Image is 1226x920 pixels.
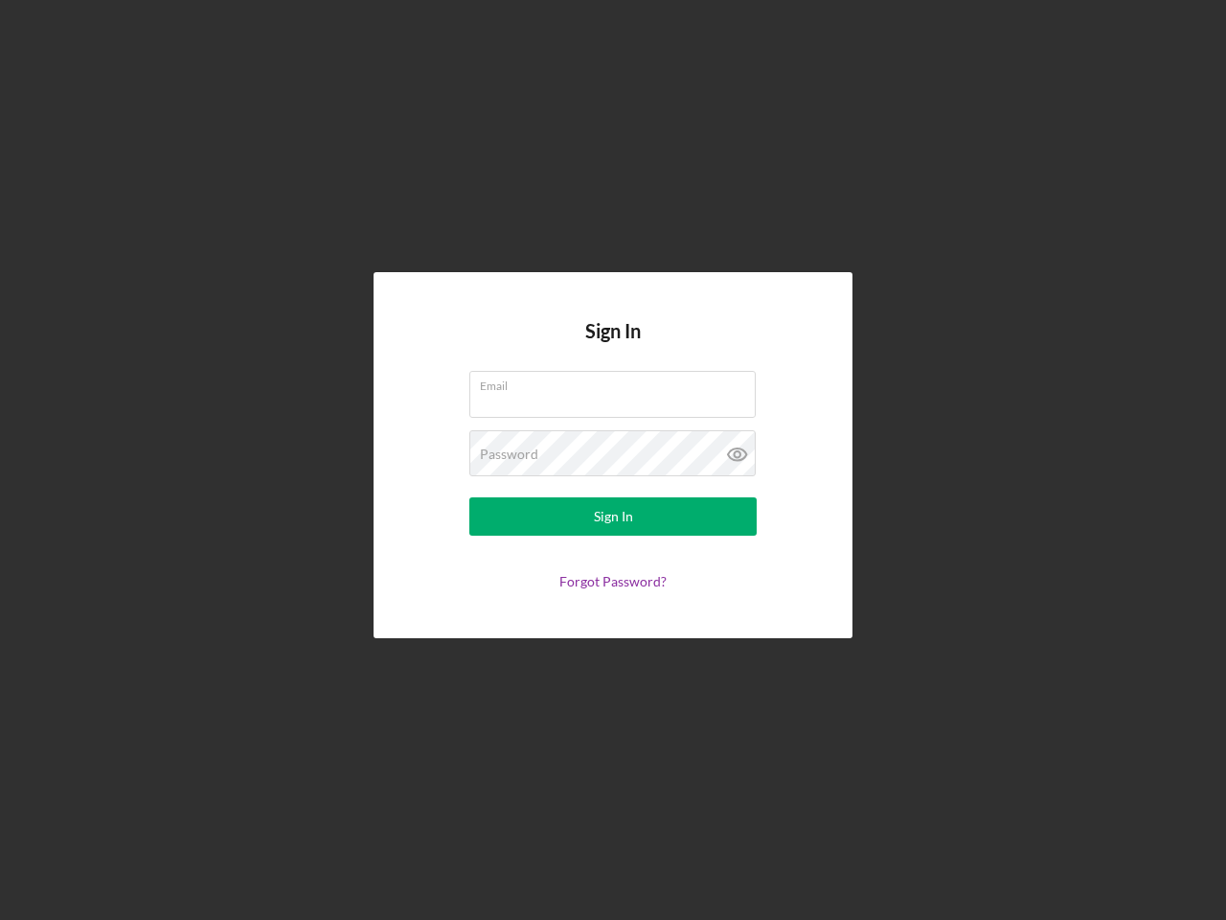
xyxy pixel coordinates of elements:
label: Password [480,447,538,462]
a: Forgot Password? [559,573,667,589]
div: Sign In [594,497,633,536]
label: Email [480,372,756,393]
h4: Sign In [585,320,641,371]
button: Sign In [469,497,757,536]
